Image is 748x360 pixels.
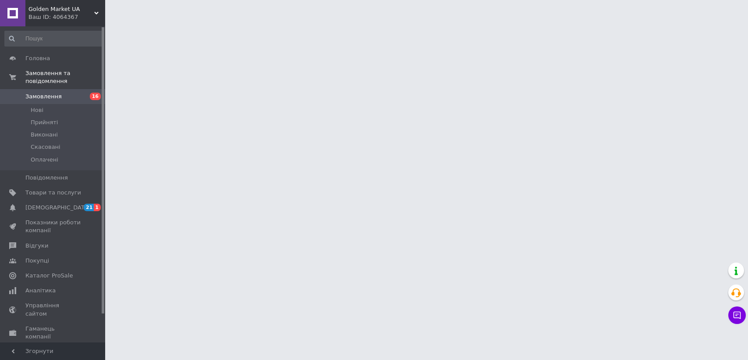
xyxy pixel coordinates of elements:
span: Прийняті [31,119,58,126]
span: Замовлення та повідомлення [25,69,105,85]
span: Гаманець компанії [25,325,81,341]
span: Оплачені [31,156,58,164]
span: Каталог ProSale [25,272,73,280]
span: 16 [90,93,101,100]
span: Аналітика [25,287,56,295]
button: Чат з покупцем [728,306,746,324]
span: Головна [25,54,50,62]
span: Golden Market UA [28,5,94,13]
span: Повідомлення [25,174,68,182]
input: Пошук [4,31,103,47]
span: Управління сайтом [25,302,81,317]
span: 1 [94,204,101,211]
span: Нові [31,106,43,114]
span: Покупці [25,257,49,265]
span: Замовлення [25,93,62,101]
span: Виконані [31,131,58,139]
span: Відгуки [25,242,48,250]
span: [DEMOGRAPHIC_DATA] [25,204,90,212]
span: Показники роботи компанії [25,219,81,234]
span: Товари та послуги [25,189,81,197]
span: Скасовані [31,143,60,151]
span: 21 [84,204,94,211]
div: Ваш ID: 4064367 [28,13,105,21]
